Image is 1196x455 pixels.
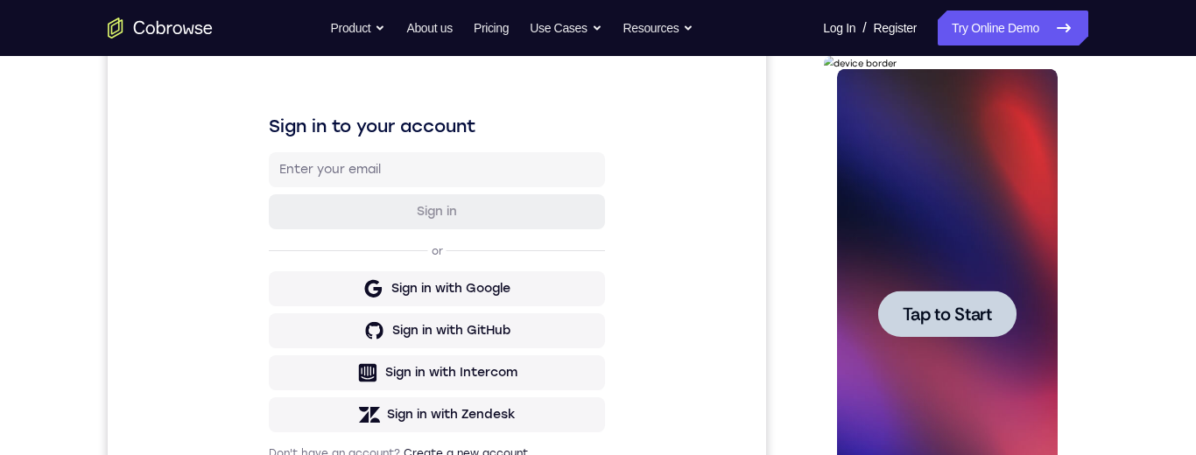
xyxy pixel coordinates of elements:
h1: Sign in to your account [161,120,497,144]
span: / [862,17,866,38]
button: Use Cases [530,10,602,45]
div: Sign in with Zendesk [279,412,408,430]
a: Log In [823,10,855,45]
div: Sign in with GitHub [285,328,403,346]
a: Register [874,10,917,45]
button: Sign in [161,200,497,235]
a: Go to the home page [108,17,213,38]
p: or [320,250,339,264]
div: Sign in with Intercom [278,370,410,388]
button: Sign in with Zendesk [161,403,497,438]
button: Sign in with Intercom [161,361,497,396]
button: Product [331,10,386,45]
div: Sign in with Google [284,286,403,304]
button: Tap to Start [54,234,193,281]
a: About us [406,10,452,45]
button: Resources [623,10,694,45]
button: Sign in with Google [161,277,497,312]
span: Tap to Start [79,249,168,267]
a: Pricing [474,10,509,45]
a: Try Online Demo [938,10,1088,45]
input: Enter your email [172,167,487,185]
button: Sign in with GitHub [161,319,497,354]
